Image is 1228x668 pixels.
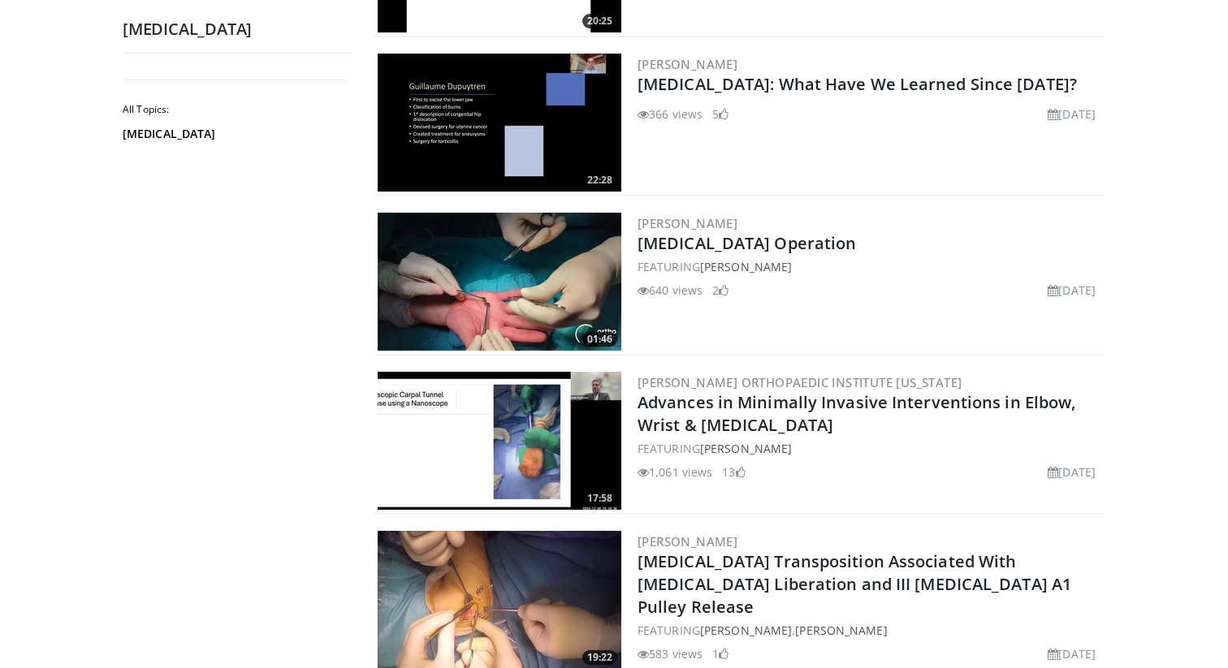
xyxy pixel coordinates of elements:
[638,440,1102,457] div: FEATURING
[712,645,729,662] li: 1
[638,282,703,299] li: 640 views
[378,54,621,192] img: b06c070c-c8cb-4850-bb95-7ec8028e6435.300x170_q85_crop-smart_upscale.jpg
[638,391,1075,436] a: Advances in Minimally Invasive Interventions in Elbow, Wrist & [MEDICAL_DATA]
[378,372,621,510] img: ca60f8f2-2a5f-4c99-b52c-82adc798731e.300x170_q85_crop-smart_upscale.jpg
[722,463,745,481] li: 13
[638,106,703,123] li: 366 views
[700,623,792,638] a: [PERSON_NAME]
[638,463,712,481] li: 1,061 views
[1048,463,1096,481] li: [DATE]
[123,19,350,40] h2: [MEDICAL_DATA]
[795,623,887,638] a: [PERSON_NAME]
[582,332,617,347] span: 01:46
[638,533,737,549] a: [PERSON_NAME]
[123,103,346,116] h2: All Topics:
[700,259,792,274] a: [PERSON_NAME]
[123,126,342,142] a: [MEDICAL_DATA]
[582,491,617,506] span: 17:58
[638,645,703,662] li: 583 views
[582,173,617,187] span: 22:28
[712,106,729,123] li: 5
[700,441,792,456] a: [PERSON_NAME]
[638,550,1071,618] a: [MEDICAL_DATA] Transposition Associated With [MEDICAL_DATA] Liberation and III [MEDICAL_DATA] A1 ...
[378,372,621,510] a: 17:58
[1048,645,1096,662] li: [DATE]
[582,14,617,28] span: 20:25
[638,258,1102,275] div: FEATURING
[582,650,617,665] span: 19:22
[638,56,737,72] a: [PERSON_NAME]
[638,215,737,231] a: [PERSON_NAME]
[378,213,621,351] a: 01:46
[638,374,962,390] a: [PERSON_NAME] Orthopaedic Institute [US_STATE]
[638,73,1077,95] a: [MEDICAL_DATA]: What Have We Learned Since [DATE]?
[378,54,621,192] a: 22:28
[638,232,856,254] a: [MEDICAL_DATA] Operation
[712,282,729,299] li: 2
[638,622,1102,639] div: FEATURING ,
[1048,282,1096,299] li: [DATE]
[1048,106,1096,123] li: [DATE]
[378,213,621,351] img: 0a0177da-4388-4b56-8f4e-0a0323065dfc.300x170_q85_crop-smart_upscale.jpg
